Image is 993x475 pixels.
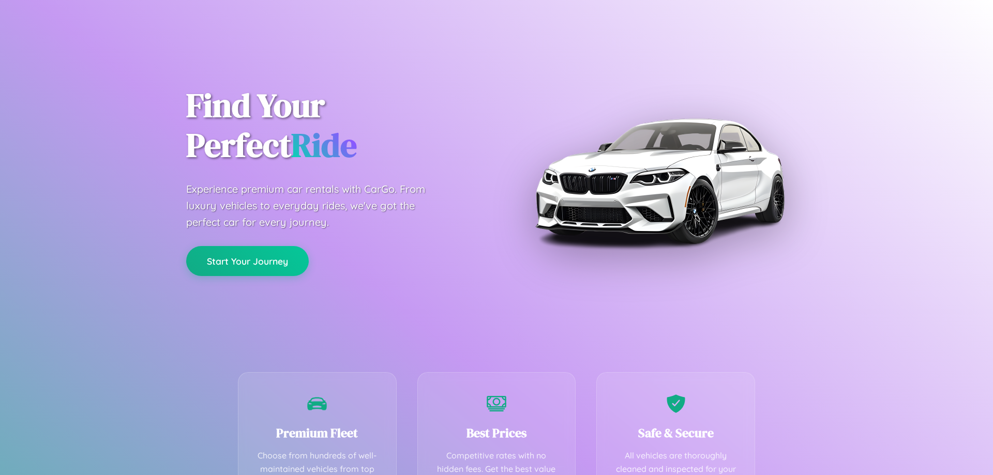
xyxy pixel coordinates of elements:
[291,122,357,167] span: Ride
[186,246,309,276] button: Start Your Journey
[612,424,739,441] h3: Safe & Secure
[433,424,560,441] h3: Best Prices
[254,424,381,441] h3: Premium Fleet
[186,181,445,231] p: Experience premium car rentals with CarGo. From luxury vehicles to everyday rides, we've got the ...
[186,86,481,165] h1: Find Your Perfect
[530,52,789,310] img: Premium BMW car rental vehicle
